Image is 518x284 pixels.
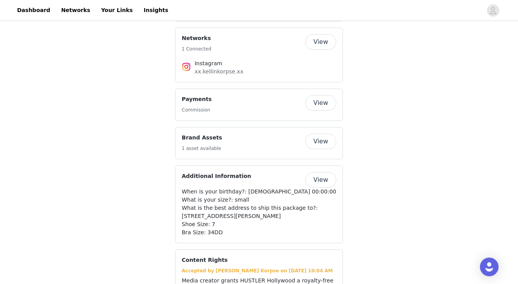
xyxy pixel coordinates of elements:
[489,4,497,17] div: avatar
[182,34,211,42] h4: Networks
[305,172,336,188] button: View
[139,2,173,19] a: Insights
[182,256,228,264] h4: Content Rights
[182,188,336,195] span: When is your birthday?: [DEMOGRAPHIC_DATA] 00:00:00
[175,89,343,121] div: Payments
[56,2,95,19] a: Networks
[182,205,318,219] span: What is the best address to ship this package to?: [STREET_ADDRESS][PERSON_NAME]
[195,59,323,68] h4: Instagram
[182,221,215,227] span: Shoe Size: 7
[182,106,212,113] h5: Commission
[195,68,323,76] p: xx.kellinkorpse.xx
[182,145,222,152] h5: 1 asset available
[182,45,211,52] h5: 1 Connected
[305,34,336,50] button: View
[182,62,191,71] img: Instagram Icon
[182,172,251,180] h4: Additional Information
[305,95,336,111] button: View
[182,95,212,103] h4: Payments
[305,134,336,149] button: View
[96,2,137,19] a: Your Links
[175,166,343,243] div: Additional Information
[182,197,249,203] span: What is your size?: small
[480,258,499,276] div: Open Intercom Messenger
[12,2,55,19] a: Dashboard
[182,267,336,274] div: Accepted by [PERSON_NAME] Korpse on [DATE] 10:04 AM
[182,134,222,142] h4: Brand Assets
[175,28,343,82] div: Networks
[175,127,343,159] div: Brand Assets
[182,229,223,235] span: Bra Size: 34DD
